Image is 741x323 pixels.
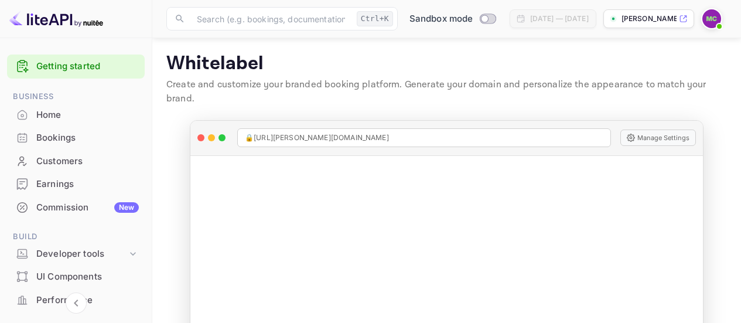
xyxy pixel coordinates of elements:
[622,13,677,24] p: [PERSON_NAME]-yzr8s.nui...
[36,201,139,215] div: Commission
[7,196,145,219] div: CommissionNew
[7,104,145,125] a: Home
[7,173,145,196] div: Earnings
[7,90,145,103] span: Business
[36,294,139,307] div: Performance
[7,266,145,287] a: UI Components
[36,108,139,122] div: Home
[66,293,87,314] button: Collapse navigation
[7,266,145,288] div: UI Components
[620,130,696,146] button: Manage Settings
[702,9,721,28] img: Mirjana Cale
[7,150,145,173] div: Customers
[7,244,145,264] div: Developer tools
[166,78,727,106] p: Create and customize your branded booking platform. Generate your domain and personalize the appe...
[166,52,727,76] p: Whitelabel
[36,60,139,73] a: Getting started
[7,127,145,149] div: Bookings
[530,13,589,24] div: [DATE] — [DATE]
[409,12,473,26] span: Sandbox mode
[36,178,139,191] div: Earnings
[405,12,500,26] div: Switch to Production mode
[7,173,145,195] a: Earnings
[9,9,103,28] img: LiteAPI logo
[7,230,145,243] span: Build
[36,247,127,261] div: Developer tools
[114,202,139,213] div: New
[7,150,145,172] a: Customers
[7,196,145,218] a: CommissionNew
[7,55,145,79] div: Getting started
[190,7,352,30] input: Search (e.g. bookings, documentation)
[7,127,145,148] a: Bookings
[7,289,145,312] div: Performance
[357,11,393,26] div: Ctrl+K
[36,131,139,145] div: Bookings
[36,155,139,168] div: Customers
[7,104,145,127] div: Home
[36,270,139,284] div: UI Components
[245,132,389,143] span: 🔒 [URL][PERSON_NAME][DOMAIN_NAME]
[7,289,145,311] a: Performance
